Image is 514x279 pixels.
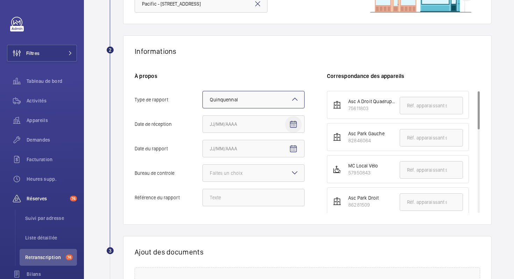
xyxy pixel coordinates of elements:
[202,189,305,206] input: Référence du rapport
[333,165,341,173] img: platform_lift.svg
[348,130,385,137] div: Asc Park Gauche
[135,97,202,102] span: Type de rapport
[107,46,114,53] div: 2
[327,72,480,80] h6: Correspondance des appareils
[400,97,463,114] input: Réf. apparaissant sur le document
[202,140,305,157] input: Date du rapportOpen calendar
[135,122,202,127] span: Date de réception
[25,234,77,241] span: Liste détaillée
[135,195,202,200] span: Référence du rapport
[27,117,77,124] span: Appareils
[348,105,395,112] div: 75611803
[348,98,395,105] div: Asc A Droit Quadruplex
[400,193,463,211] input: Réf. apparaissant sur le document
[285,141,302,157] button: Open calendar
[135,171,202,176] span: Bureau de controle
[202,115,305,133] input: Date de réceptionOpen calendar
[210,170,260,177] div: Faites un choix
[210,97,237,102] span: Quinquennal
[135,248,480,256] h1: Ajout des documents
[27,176,77,183] span: Heures supp.
[70,196,77,201] span: 74
[400,129,463,146] input: Réf. apparaissant sur le document
[285,116,302,133] button: Open calendar
[348,137,385,144] div: 82846064
[26,50,40,57] span: Filtres
[27,156,77,163] span: Facturation
[400,161,463,179] input: Réf. apparaissant sur le document
[135,72,305,80] h6: À propos
[135,47,177,56] h1: Informations
[27,97,77,104] span: Activités
[135,146,202,151] span: Date du rapport
[333,101,341,109] img: elevator.svg
[333,133,341,141] img: elevator.svg
[27,78,77,85] span: Tableau de bord
[27,195,67,202] span: Réserves
[348,194,379,201] div: Asc Park Droit
[7,45,77,62] button: Filtres
[25,215,77,222] span: Suivi par adresse
[348,201,379,208] div: 86281509
[27,136,77,143] span: Demandes
[66,255,73,260] span: 74
[25,254,63,261] span: Retranscription
[348,169,378,176] div: 57950843
[107,247,114,254] div: 3
[333,197,341,206] img: elevator.svg
[348,162,378,169] div: MC Local Vélo
[27,271,77,278] span: Bilans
